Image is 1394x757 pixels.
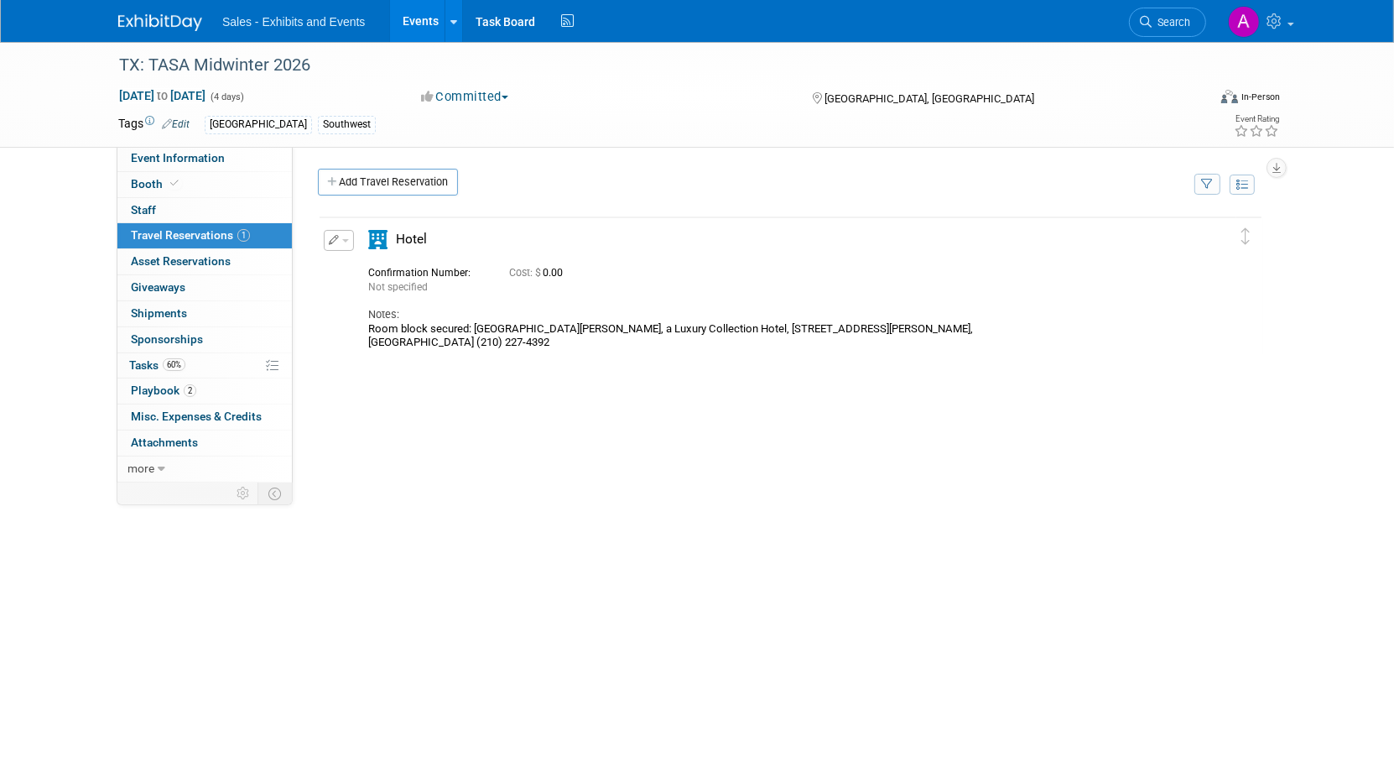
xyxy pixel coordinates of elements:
span: Hotel [396,232,427,247]
img: ExhibitDay [118,14,202,31]
span: 60% [163,358,185,371]
a: Edit [162,118,190,130]
a: Event Information [117,146,292,171]
a: Travel Reservations1 [117,223,292,248]
a: Misc. Expenses & Credits [117,405,292,430]
span: Attachments [131,436,198,449]
a: Staff [117,198,292,223]
span: Tasks [129,358,185,372]
td: Personalize Event Tab Strip [229,483,258,504]
span: Travel Reservations [131,228,250,242]
span: Sponsorships [131,332,203,346]
i: Filter by Traveler [1202,180,1214,191]
span: to [154,89,170,102]
div: Event Format [1107,87,1280,112]
a: Asset Reservations [117,249,292,274]
span: Event Information [131,151,225,164]
div: In-Person [1241,91,1280,103]
img: Albert Martinez [1228,6,1260,38]
a: Search [1129,8,1206,37]
div: TX: TASA Midwinter 2026 [113,50,1181,81]
button: Committed [415,88,515,106]
span: (4 days) [209,91,244,102]
img: Format-Inperson.png [1221,90,1238,103]
span: Asset Reservations [131,254,231,268]
span: [DATE] [DATE] [118,88,206,103]
span: [GEOGRAPHIC_DATA], [GEOGRAPHIC_DATA] [824,92,1034,105]
span: Playbook [131,384,196,397]
span: Search [1152,16,1190,29]
i: Hotel [368,230,388,249]
a: Sponsorships [117,327,292,352]
span: Not specified [368,281,428,293]
div: Notes: [368,307,1183,322]
i: Booth reservation complete [170,179,179,188]
div: [GEOGRAPHIC_DATA] [205,116,312,133]
a: Giveaways [117,275,292,300]
a: Shipments [117,301,292,326]
a: Attachments [117,431,292,456]
span: Cost: $ [509,267,543,279]
div: Event Rating [1234,115,1279,123]
span: 2 [184,384,196,397]
span: Staff [131,203,156,217]
div: Southwest [318,116,376,133]
span: more [127,462,154,475]
a: more [117,457,292,482]
span: Sales - Exhibits and Events [222,15,365,29]
span: 0.00 [509,267,570,279]
td: Toggle Event Tabs [258,483,293,504]
span: Misc. Expenses & Credits [131,410,262,423]
a: Tasks60% [117,353,292,378]
div: Room block secured: [GEOGRAPHIC_DATA][PERSON_NAME], a Luxury Collection Hotel, [STREET_ADDRESS][P... [368,322,1183,350]
span: Booth [131,177,182,191]
a: Booth [117,172,292,197]
td: Tags [118,115,190,134]
div: Confirmation Number: [368,262,484,279]
i: Click and drag to move item [1241,228,1250,245]
span: 1 [237,229,250,242]
span: Giveaways [131,280,185,294]
a: Add Travel Reservation [318,169,458,196]
a: Playbook2 [117,378,292,404]
span: Shipments [131,306,187,320]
